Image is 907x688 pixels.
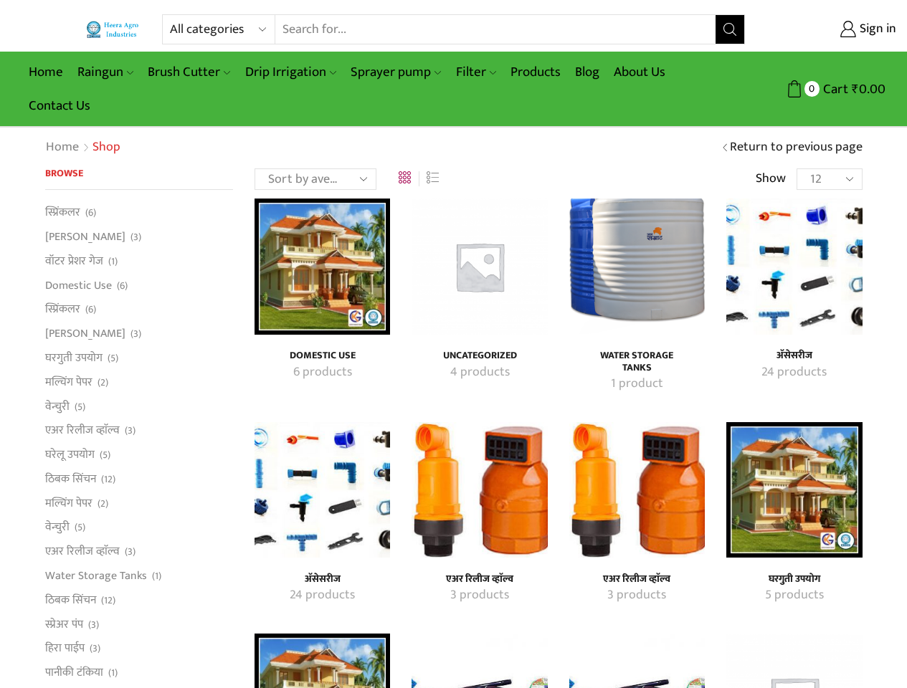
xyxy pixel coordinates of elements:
[412,199,547,334] img: Uncategorized
[45,370,92,394] a: मल्चिंग पेपर
[45,322,125,346] a: [PERSON_NAME]
[607,586,666,605] mark: 3 products
[726,422,862,558] img: घरगुती उपयोग
[88,618,99,632] span: (3)
[238,55,343,89] a: Drip Irrigation
[856,20,896,39] span: Sign in
[152,569,161,583] span: (1)
[427,350,531,362] h4: Uncategorized
[569,422,705,558] a: Visit product category एअर रिलीज व्हाॅल्व
[412,199,547,334] a: Visit product category Uncategorized
[85,206,96,220] span: (6)
[141,55,237,89] a: Brush Cutter
[759,76,885,102] a: 0 Cart ₹0.00
[22,55,70,89] a: Home
[820,80,848,99] span: Cart
[569,199,705,334] a: Visit product category Water Storage Tanks
[716,15,744,44] button: Search button
[101,593,115,608] span: (12)
[270,350,374,362] h4: Domestic Use
[449,55,503,89] a: Filter
[742,586,846,605] a: Visit product category घरगुती उपयोग
[255,168,376,190] select: Shop order
[427,586,531,605] a: Visit product category एअर रिलीज व्हाॅल्व
[108,254,118,269] span: (1)
[742,363,846,382] a: Visit product category अ‍ॅसेसरीज
[742,350,846,362] h4: अ‍ॅसेसरीज
[726,199,862,334] img: अ‍ॅसेसरीज
[45,588,96,612] a: ठिबक सिंचन
[427,573,531,586] h4: एअर रिलीज व्हाॅल्व
[70,55,141,89] a: Raingun
[108,666,118,680] span: (1)
[255,422,390,558] img: अ‍ॅसेसरीज
[45,297,80,322] a: स्प्रिंकलर
[75,520,85,535] span: (5)
[85,302,96,317] span: (6)
[852,78,885,100] bdi: 0.00
[427,363,531,382] a: Visit product category Uncategorized
[100,448,110,462] span: (5)
[45,345,103,370] a: घरगुती उपयोग
[75,400,85,414] span: (5)
[765,586,824,605] mark: 5 products
[98,376,108,390] span: (2)
[101,472,115,487] span: (12)
[45,394,70,419] a: वेन्चुरी
[98,497,108,511] span: (2)
[45,225,125,249] a: [PERSON_NAME]
[730,138,863,157] a: Return to previous page
[117,279,128,293] span: (6)
[45,138,80,157] a: Home
[130,327,141,341] span: (3)
[427,350,531,362] a: Visit product category Uncategorized
[503,55,568,89] a: Products
[45,661,103,685] a: पानीकी टंकिया
[270,350,374,362] a: Visit product category Domestic Use
[742,350,846,362] a: Visit product category अ‍ॅसेसरीज
[45,612,83,636] a: स्प्रेअर पंप
[45,491,92,515] a: मल्चिंग पेपर
[255,199,390,334] img: Domestic Use
[22,89,98,123] a: Contact Us
[611,375,663,393] mark: 1 product
[270,573,374,586] h4: अ‍ॅसेसरीज
[125,424,136,438] span: (3)
[568,55,607,89] a: Blog
[585,350,689,374] a: Visit product category Water Storage Tanks
[427,573,531,586] a: Visit product category एअर रिलीज व्हाॅल्व
[585,573,689,586] h4: एअर रिलीज व्हाॅल्व
[125,545,136,559] span: (3)
[275,15,716,44] input: Search for...
[45,564,147,588] a: Water Storage Tanks
[607,55,673,89] a: About Us
[130,230,141,244] span: (3)
[45,419,120,443] a: एअर रिलीज व्हाॅल्व
[569,422,705,558] img: एअर रिलीज व्हाॅल्व
[92,140,120,156] h1: Shop
[293,363,352,382] mark: 6 products
[45,138,120,157] nav: Breadcrumb
[45,165,83,181] span: Browse
[756,170,786,188] span: Show
[108,351,118,365] span: (5)
[90,641,100,656] span: (3)
[412,422,547,558] img: एअर रिलीज व्हाॅल्व
[45,515,70,540] a: वेन्चुरी
[45,467,96,491] a: ठिबक सिंचन
[45,443,95,467] a: घरेलू उपयोग
[766,16,896,42] a: Sign in
[585,375,689,393] a: Visit product category Water Storage Tanks
[804,81,820,96] span: 0
[585,586,689,605] a: Visit product category एअर रिलीज व्हाॅल्व
[761,363,827,382] mark: 24 products
[255,199,390,334] a: Visit product category Domestic Use
[450,363,510,382] mark: 4 products
[585,573,689,586] a: Visit product category एअर रिलीज व्हाॅल्व
[726,422,862,558] a: Visit product category घरगुती उपयोग
[45,273,112,297] a: Domestic Use
[290,586,355,605] mark: 24 products
[270,586,374,605] a: Visit product category अ‍ॅसेसरीज
[569,199,705,334] img: Water Storage Tanks
[270,573,374,586] a: Visit product category अ‍ॅसेसरीज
